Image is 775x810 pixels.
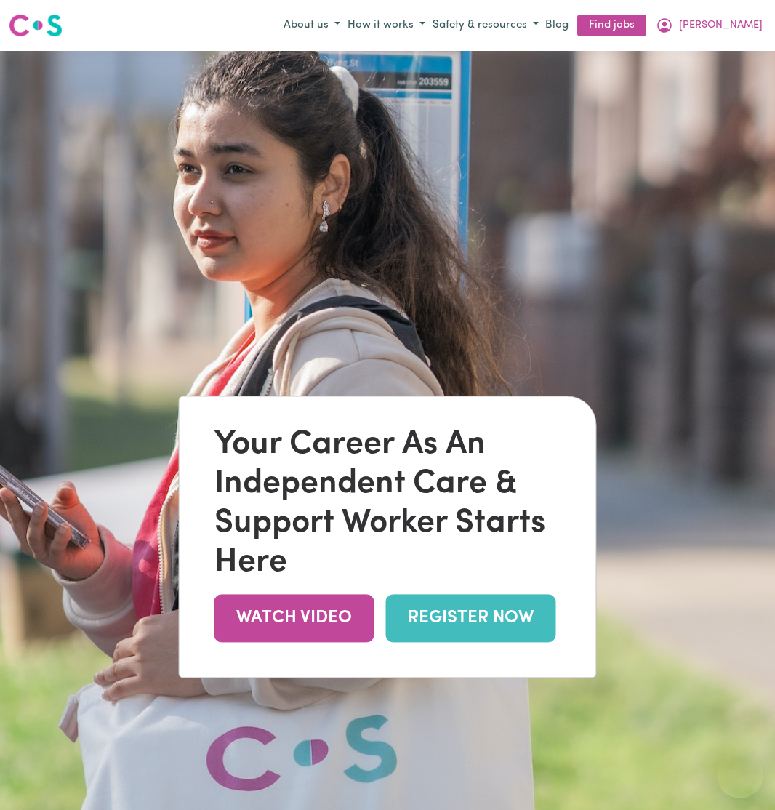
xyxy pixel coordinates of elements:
a: Careseekers logo [9,9,63,42]
div: Your Career As An Independent Care & Support Worker Starts Here [214,426,561,583]
a: WATCH VIDEO [214,595,374,642]
a: Blog [542,15,571,37]
span: [PERSON_NAME] [679,17,763,33]
iframe: Button to launch messaging window [717,752,763,798]
button: My Account [652,13,766,38]
a: Find jobs [577,15,646,37]
button: How it works [344,14,429,38]
a: REGISTER NOW [386,595,556,642]
button: About us [280,14,344,38]
img: Careseekers logo [9,12,63,39]
button: Safety & resources [429,14,542,38]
